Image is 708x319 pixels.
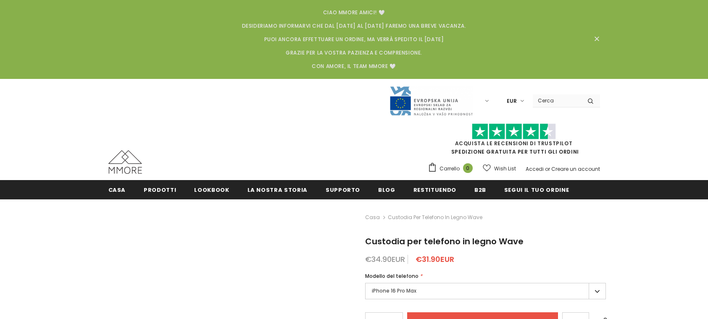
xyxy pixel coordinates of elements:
[494,165,516,173] span: Wish List
[326,186,360,194] span: supporto
[428,162,477,175] a: Carrello 0
[378,180,395,199] a: Blog
[365,272,418,280] span: Modello del telefono
[388,212,482,222] span: Custodia per telefono in legno Wave
[378,186,395,194] span: Blog
[455,140,573,147] a: Acquista le recensioni di TrustPilot
[413,180,456,199] a: Restituendo
[194,186,229,194] span: Lookbook
[108,150,142,174] img: Casi MMORE
[389,97,473,104] a: Javni Razpis
[483,161,516,176] a: Wish List
[119,22,590,30] p: Desideriamo informarvi che dal [DATE] al [DATE] faremo una breve vacanza.
[119,62,590,71] p: Con amore, il team MMORE 🤍
[365,283,606,299] label: iPhone 16 Pro Max
[413,186,456,194] span: Restituendo
[119,49,590,57] p: Grazie per la vostra pazienza e comprensione.
[144,180,176,199] a: Prodotti
[428,127,600,155] span: SPEDIZIONE GRATUITA PER TUTTI GLI ORDINI
[247,180,308,199] a: La nostra storia
[326,180,360,199] a: supporto
[119,8,590,17] p: Ciao MMORE Amici! 🤍
[551,165,600,173] a: Creare un account
[416,254,454,264] span: €31.90EUR
[108,180,126,199] a: Casa
[526,165,544,173] a: Accedi
[440,165,460,173] span: Carrello
[507,97,517,105] span: EUR
[108,186,126,194] span: Casa
[119,35,590,44] p: Puoi ancora effettuare un ordine, ma verrà spedito il [DATE]
[504,186,569,194] span: Segui il tuo ordine
[533,94,581,107] input: Search Site
[144,186,176,194] span: Prodotti
[504,180,569,199] a: Segui il tuo ordine
[365,254,405,264] span: €34.90EUR
[365,235,524,247] span: Custodia per telefono in legno Wave
[247,186,308,194] span: La nostra storia
[389,86,473,116] img: Javni Razpis
[472,123,556,140] img: Fidati di Pilot Stars
[365,212,380,222] a: Casa
[463,163,473,173] span: 0
[194,180,229,199] a: Lookbook
[474,186,486,194] span: B2B
[545,165,550,173] span: or
[474,180,486,199] a: B2B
